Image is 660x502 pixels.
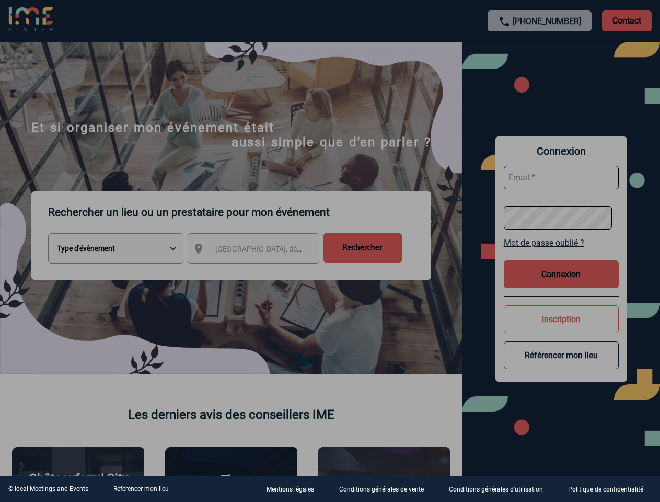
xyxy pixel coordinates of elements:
[560,484,660,494] a: Politique de confidentialité
[258,484,331,494] a: Mentions légales
[441,484,560,494] a: Conditions générales d'utilisation
[113,485,169,493] a: Référencer mon lieu
[8,485,88,493] div: © Ideal Meetings and Events
[449,486,543,494] p: Conditions générales d'utilisation
[568,486,643,494] p: Politique de confidentialité
[267,486,314,494] p: Mentions légales
[339,486,424,494] p: Conditions générales de vente
[331,484,441,494] a: Conditions générales de vente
